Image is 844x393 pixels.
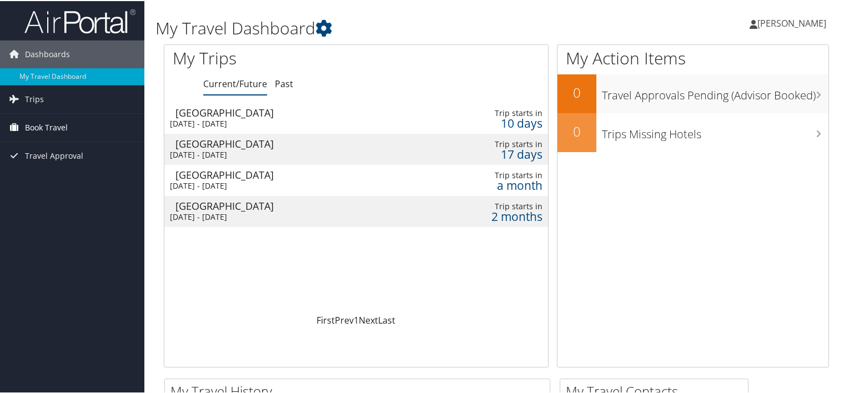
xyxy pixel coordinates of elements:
a: Past [275,77,293,89]
a: 1 [354,313,359,325]
a: [PERSON_NAME] [750,6,837,39]
div: Trip starts in [453,107,542,117]
a: Current/Future [203,77,267,89]
div: [DATE] - [DATE] [170,149,413,159]
h3: Travel Approvals Pending (Advisor Booked) [602,81,828,102]
a: Last [378,313,395,325]
div: [GEOGRAPHIC_DATA] [175,169,418,179]
h1: My Trips [173,46,380,69]
div: [GEOGRAPHIC_DATA] [175,138,418,148]
div: [GEOGRAPHIC_DATA] [175,107,418,117]
div: 17 days [453,148,542,158]
h2: 0 [557,82,596,101]
div: [DATE] - [DATE] [170,180,413,190]
span: [PERSON_NAME] [757,16,826,28]
a: Prev [335,313,354,325]
span: Book Travel [25,113,68,140]
div: 10 days [453,117,542,127]
span: Travel Approval [25,141,83,169]
div: 2 months [453,210,542,220]
a: Next [359,313,378,325]
div: Trip starts in [453,138,542,148]
div: Trip starts in [453,169,542,179]
a: 0Trips Missing Hotels [557,112,828,151]
span: Dashboards [25,39,70,67]
img: airportal-logo.png [24,7,135,33]
h2: 0 [557,121,596,140]
div: [GEOGRAPHIC_DATA] [175,200,418,210]
h3: Trips Missing Hotels [602,120,828,141]
span: Trips [25,84,44,112]
h1: My Travel Dashboard [155,16,610,39]
div: Trip starts in [453,200,542,210]
h1: My Action Items [557,46,828,69]
a: First [316,313,335,325]
a: 0Travel Approvals Pending (Advisor Booked) [557,73,828,112]
div: [DATE] - [DATE] [170,118,413,128]
div: [DATE] - [DATE] [170,211,413,221]
div: a month [453,179,542,189]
